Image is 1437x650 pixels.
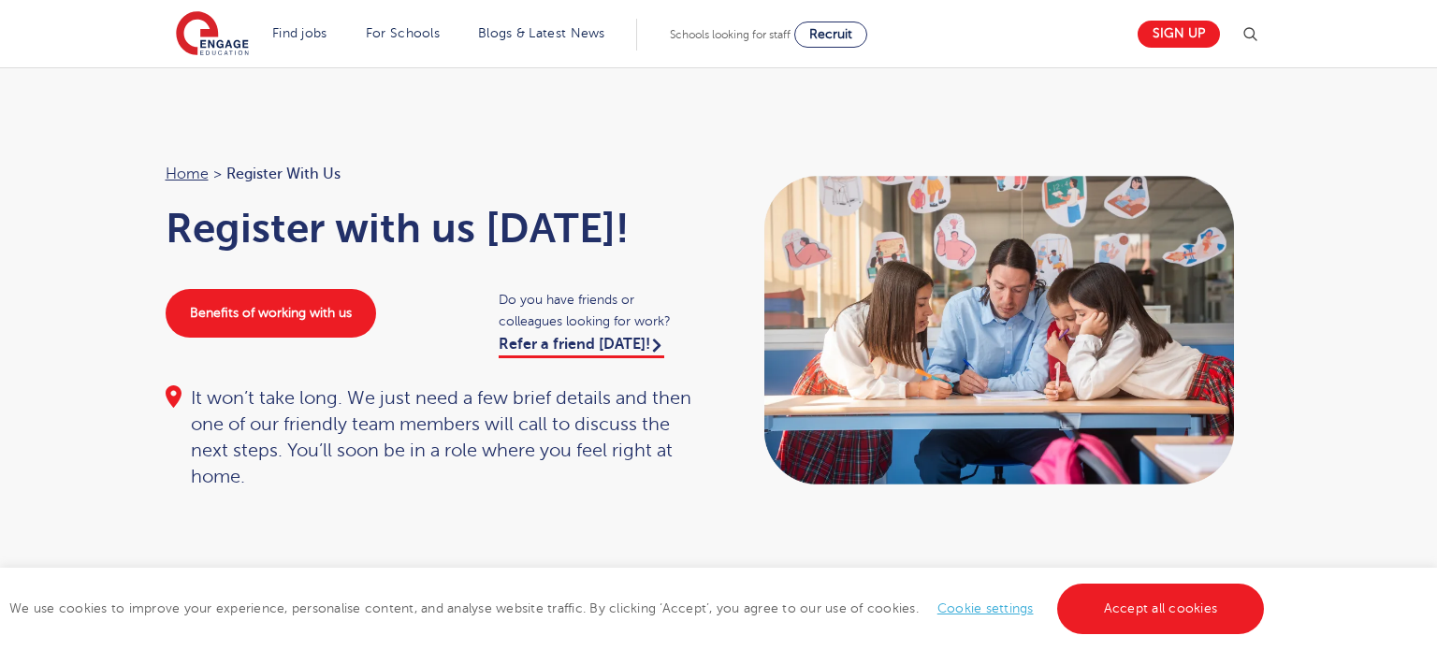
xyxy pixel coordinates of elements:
[176,11,249,58] img: Engage Education
[166,385,701,490] div: It won’t take long. We just need a few brief details and then one of our friendly team members wi...
[226,162,341,186] span: Register with us
[1057,584,1265,634] a: Accept all cookies
[670,28,791,41] span: Schools looking for staff
[366,26,440,40] a: For Schools
[166,166,209,182] a: Home
[809,27,852,41] span: Recruit
[499,336,664,358] a: Refer a friend [DATE]!
[478,26,605,40] a: Blogs & Latest News
[499,289,700,332] span: Do you have friends or colleagues looking for work?
[166,205,701,252] h1: Register with us [DATE]!
[1138,21,1220,48] a: Sign up
[9,601,1269,615] span: We use cookies to improve your experience, personalise content, and analyse website traffic. By c...
[213,166,222,182] span: >
[794,22,867,48] a: Recruit
[166,162,701,186] nav: breadcrumb
[272,26,327,40] a: Find jobs
[937,601,1034,615] a: Cookie settings
[166,289,376,338] a: Benefits of working with us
